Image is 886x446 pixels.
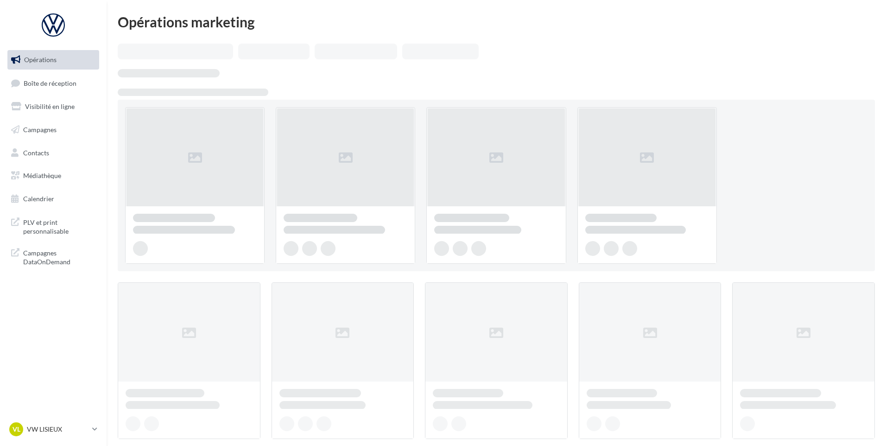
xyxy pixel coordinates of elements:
[23,195,54,203] span: Calendrier
[6,120,101,140] a: Campagnes
[13,425,20,434] span: VL
[6,73,101,93] a: Boîte de réception
[23,172,61,179] span: Médiathèque
[6,166,101,185] a: Médiathèque
[25,102,75,110] span: Visibilité en ligne
[23,126,57,134] span: Campagnes
[23,247,95,267] span: Campagnes DataOnDemand
[6,143,101,163] a: Contacts
[7,421,99,438] a: VL VW LISIEUX
[6,97,101,116] a: Visibilité en ligne
[6,243,101,270] a: Campagnes DataOnDemand
[27,425,89,434] p: VW LISIEUX
[118,15,875,29] div: Opérations marketing
[6,212,101,240] a: PLV et print personnalisable
[6,50,101,70] a: Opérations
[6,189,101,209] a: Calendrier
[24,79,76,87] span: Boîte de réception
[23,148,49,156] span: Contacts
[23,216,95,236] span: PLV et print personnalisable
[24,56,57,64] span: Opérations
